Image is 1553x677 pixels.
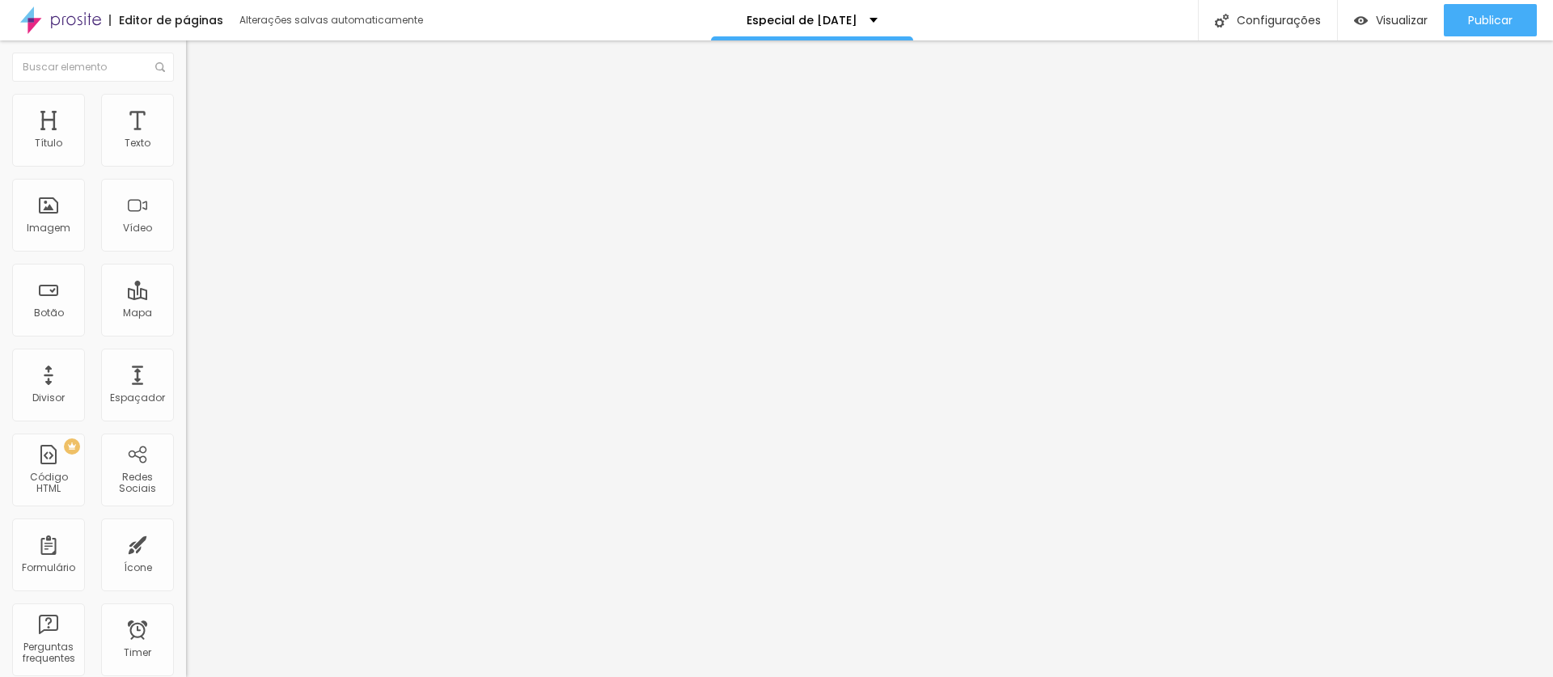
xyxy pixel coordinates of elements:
div: Ícone [124,562,152,573]
div: Timer [124,647,151,658]
iframe: Editor [186,40,1553,677]
img: Icone [155,62,165,72]
div: Vídeo [123,222,152,234]
div: Editor de páginas [109,15,223,26]
div: Imagem [27,222,70,234]
div: Alterações salvas automaticamente [239,15,425,25]
div: Título [35,138,62,149]
span: Publicar [1468,14,1513,27]
div: Mapa [123,307,152,319]
span: Visualizar [1376,14,1428,27]
input: Buscar elemento [12,53,174,82]
button: Publicar [1444,4,1537,36]
div: Texto [125,138,150,149]
div: Formulário [22,562,75,573]
button: Visualizar [1338,4,1444,36]
div: Espaçador [110,392,165,404]
img: view-1.svg [1354,14,1368,28]
div: Botão [34,307,64,319]
div: Redes Sociais [105,472,169,495]
p: Especial de [DATE] [747,15,857,26]
div: Divisor [32,392,65,404]
img: Icone [1215,14,1229,28]
div: Código HTML [16,472,80,495]
div: Perguntas frequentes [16,641,80,665]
